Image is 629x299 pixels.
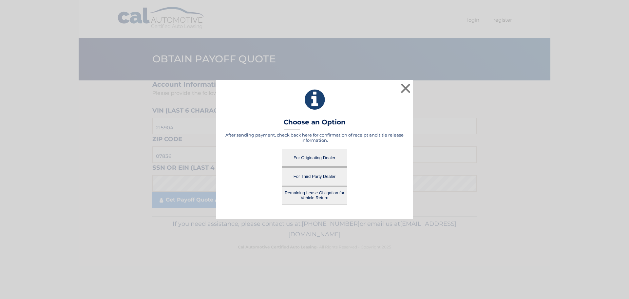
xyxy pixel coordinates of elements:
h3: Choose an Option [284,118,346,130]
button: For Third Party Dealer [282,167,347,185]
button: Remaining Lease Obligation for Vehicle Return [282,186,347,204]
button: For Originating Dealer [282,149,347,167]
h5: After sending payment, check back here for confirmation of receipt and title release information. [224,132,405,143]
button: × [399,82,412,95]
